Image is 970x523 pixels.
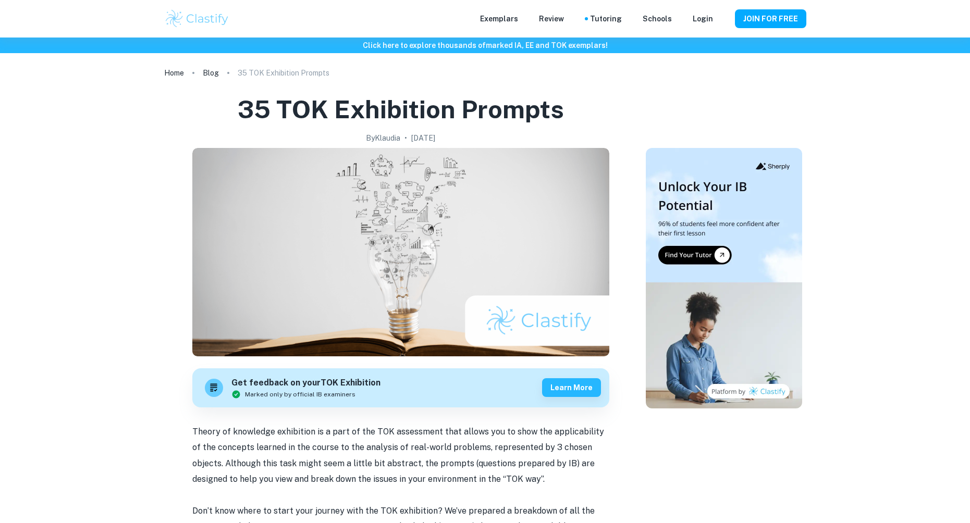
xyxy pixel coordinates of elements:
h6: Click here to explore thousands of marked IA, EE and TOK exemplars ! [2,40,968,51]
img: Clastify logo [164,8,230,29]
p: Theory of knowledge exhibition is a part of the TOK assessment that allows you to show the applic... [192,424,609,488]
p: Exemplars [480,13,518,24]
p: 35 TOK Exhibition Prompts [238,67,329,79]
a: Home [164,66,184,80]
h1: 35 TOK Exhibition Prompts [238,93,564,126]
a: Get feedback on yourTOK ExhibitionMarked only by official IB examinersLearn more [192,368,609,407]
a: Blog [203,66,219,80]
img: Thumbnail [646,148,802,408]
button: Help and Feedback [721,16,727,21]
button: Learn more [542,378,601,397]
img: 35 TOK Exhibition Prompts cover image [192,148,609,356]
button: JOIN FOR FREE [735,9,806,28]
a: Schools [643,13,672,24]
a: Login [693,13,713,24]
h2: By Klaudia [366,132,400,144]
p: Review [539,13,564,24]
h2: [DATE] [411,132,435,144]
span: Marked only by official IB examiners [245,390,355,399]
h6: Get feedback on your TOK Exhibition [231,377,380,390]
p: • [404,132,407,144]
a: Tutoring [590,13,622,24]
